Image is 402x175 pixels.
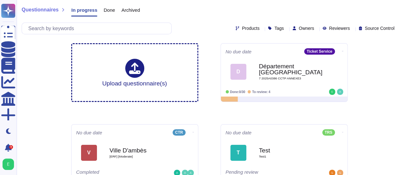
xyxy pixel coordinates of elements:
b: Ville D'ambès [110,147,173,153]
b: Test [259,147,323,153]
img: user [337,89,343,95]
span: To review: 4 [252,90,270,94]
div: Upload questionnaire(s) [102,59,167,86]
div: V [81,145,97,161]
input: Search by keywords [25,23,171,34]
span: [ERF] [Moderate] [110,155,173,158]
span: Source Control [365,26,394,30]
span: Products [242,26,259,30]
span: Done: 0/30 [230,90,245,94]
img: user [3,158,14,170]
span: No due date [76,130,102,135]
b: Département [GEOGRAPHIC_DATA] [259,63,323,75]
div: T [230,145,246,161]
span: In progress [71,8,97,12]
span: Done [104,8,115,12]
span: No due date [226,130,252,135]
span: Reviewers [329,26,350,30]
span: Tags [274,26,284,30]
span: Archived [121,8,140,12]
div: 9 [9,145,13,149]
div: Ticket Service [304,48,335,55]
img: user [329,89,335,95]
span: Owners [299,26,314,30]
div: CTR [173,129,186,136]
span: 7 2025A0386 CCTP ANNEXE3 [259,77,323,80]
button: user [1,157,18,171]
div: D [230,64,246,80]
span: No due date [226,49,252,54]
div: TRS [322,129,335,136]
span: Questionnaires [22,7,58,12]
span: Test1 [259,155,323,158]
